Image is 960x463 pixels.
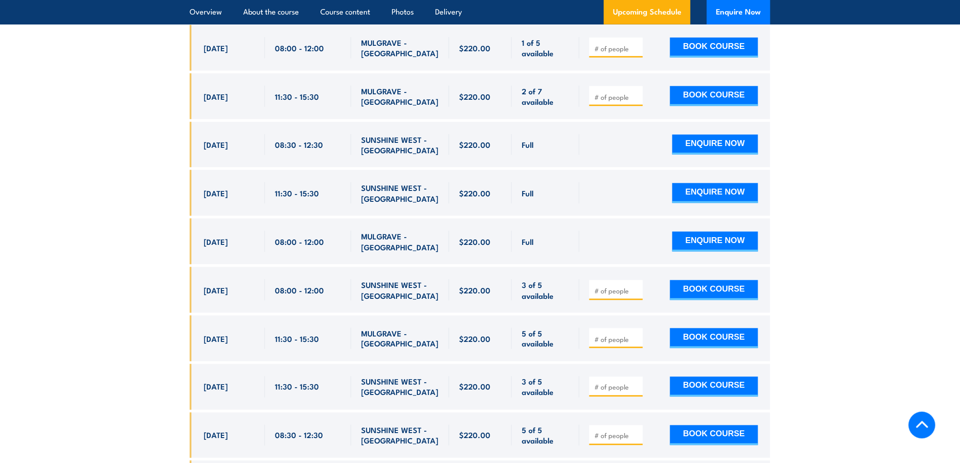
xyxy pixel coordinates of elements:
[672,135,758,155] button: ENQUIRE NOW
[672,183,758,203] button: ENQUIRE NOW
[275,381,319,392] span: 11:30 - 15:30
[670,425,758,445] button: BOOK COURSE
[522,37,569,58] span: 1 of 5 available
[275,43,324,53] span: 08:00 - 12:00
[459,285,490,295] span: $220.00
[594,44,640,53] input: # of people
[204,381,228,392] span: [DATE]
[361,134,439,156] span: SUNSHINE WEST - [GEOGRAPHIC_DATA]
[522,236,534,247] span: Full
[522,279,569,301] span: 3 of 5 available
[275,91,319,102] span: 11:30 - 15:30
[594,431,640,440] input: # of people
[275,333,319,344] span: 11:30 - 15:30
[670,38,758,58] button: BOOK COURSE
[204,430,228,440] span: [DATE]
[670,86,758,106] button: BOOK COURSE
[204,285,228,295] span: [DATE]
[361,376,439,398] span: SUNSHINE WEST - [GEOGRAPHIC_DATA]
[594,383,640,392] input: # of people
[275,285,324,295] span: 08:00 - 12:00
[275,236,324,247] span: 08:00 - 12:00
[361,37,439,58] span: MULGRAVE - [GEOGRAPHIC_DATA]
[204,236,228,247] span: [DATE]
[459,333,490,344] span: $220.00
[670,280,758,300] button: BOOK COURSE
[522,425,569,446] span: 5 of 5 available
[522,188,534,198] span: Full
[204,188,228,198] span: [DATE]
[594,93,640,102] input: # of people
[275,139,323,150] span: 08:30 - 12:30
[275,188,319,198] span: 11:30 - 15:30
[522,86,569,107] span: 2 of 7 available
[459,91,490,102] span: $220.00
[459,43,490,53] span: $220.00
[361,425,439,446] span: SUNSHINE WEST - [GEOGRAPHIC_DATA]
[594,286,640,295] input: # of people
[459,139,490,150] span: $220.00
[459,236,490,247] span: $220.00
[204,91,228,102] span: [DATE]
[361,328,439,349] span: MULGRAVE - [GEOGRAPHIC_DATA]
[670,328,758,348] button: BOOK COURSE
[522,376,569,398] span: 3 of 5 available
[459,188,490,198] span: $220.00
[361,86,439,107] span: MULGRAVE - [GEOGRAPHIC_DATA]
[594,335,640,344] input: # of people
[204,139,228,150] span: [DATE]
[670,377,758,397] button: BOOK COURSE
[204,333,228,344] span: [DATE]
[672,232,758,252] button: ENQUIRE NOW
[361,231,439,252] span: MULGRAVE - [GEOGRAPHIC_DATA]
[522,139,534,150] span: Full
[522,328,569,349] span: 5 of 5 available
[275,430,323,440] span: 08:30 - 12:30
[361,182,439,204] span: SUNSHINE WEST - [GEOGRAPHIC_DATA]
[204,43,228,53] span: [DATE]
[459,430,490,440] span: $220.00
[361,279,439,301] span: SUNSHINE WEST - [GEOGRAPHIC_DATA]
[459,381,490,392] span: $220.00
